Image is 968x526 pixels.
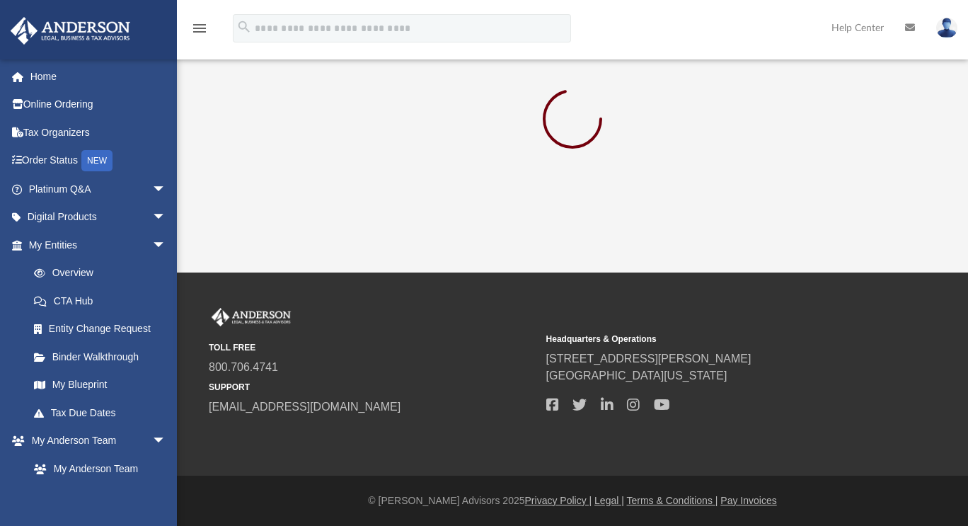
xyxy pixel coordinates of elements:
[209,361,278,373] a: 800.706.4741
[152,427,180,456] span: arrow_drop_down
[209,401,401,413] a: [EMAIL_ADDRESS][DOMAIN_NAME]
[10,231,188,259] a: My Entitiesarrow_drop_down
[10,62,188,91] a: Home
[20,343,188,371] a: Binder Walkthrough
[525,495,592,506] a: Privacy Policy |
[20,399,188,427] a: Tax Due Dates
[191,20,208,37] i: menu
[209,341,536,354] small: TOLL FREE
[10,91,188,119] a: Online Ordering
[20,371,180,399] a: My Blueprint
[152,231,180,260] span: arrow_drop_down
[546,370,727,382] a: [GEOGRAPHIC_DATA][US_STATE]
[20,315,188,343] a: Entity Change Request
[10,175,188,203] a: Platinum Q&Aarrow_drop_down
[209,381,536,394] small: SUPPORT
[177,493,968,508] div: © [PERSON_NAME] Advisors 2025
[209,308,294,326] img: Anderson Advisors Platinum Portal
[20,287,188,315] a: CTA Hub
[6,17,134,45] img: Anderson Advisors Platinum Portal
[20,454,173,483] a: My Anderson Team
[20,259,188,287] a: Overview
[546,333,874,345] small: Headquarters & Operations
[546,353,751,365] a: [STREET_ADDRESS][PERSON_NAME]
[627,495,718,506] a: Terms & Conditions |
[10,147,188,176] a: Order StatusNEW
[936,18,957,38] img: User Pic
[10,427,180,455] a: My Anderson Teamarrow_drop_down
[152,175,180,204] span: arrow_drop_down
[191,27,208,37] a: menu
[81,150,113,171] div: NEW
[10,118,188,147] a: Tax Organizers
[10,203,188,231] a: Digital Productsarrow_drop_down
[720,495,776,506] a: Pay Invoices
[594,495,624,506] a: Legal |
[152,203,180,232] span: arrow_drop_down
[236,19,252,35] i: search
